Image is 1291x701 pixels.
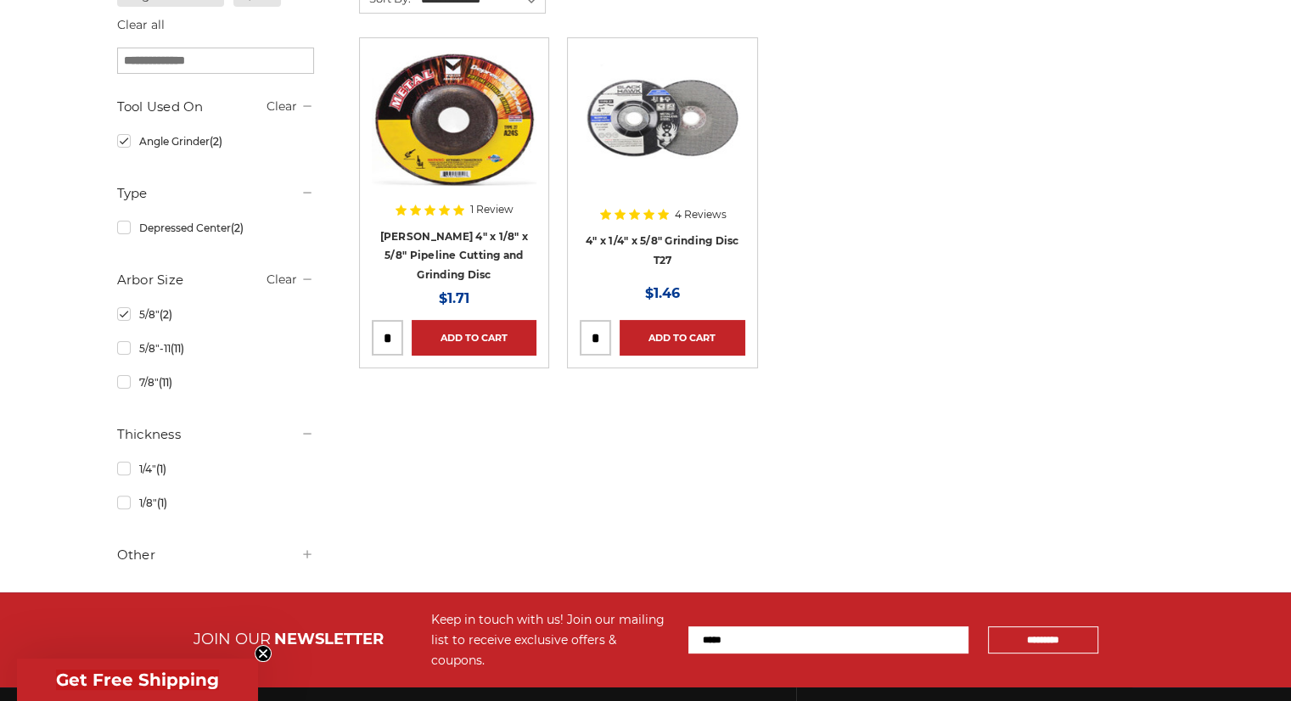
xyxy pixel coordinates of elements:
a: 5/8"-11 [117,334,314,363]
span: Get Free Shipping [56,670,219,690]
a: 1/8" [117,488,314,518]
h5: Tool Used On [117,97,314,117]
span: $1.46 [645,285,680,301]
a: Angle Grinder [117,126,314,156]
h5: Type [117,183,314,204]
span: NEWSLETTER [274,630,384,648]
a: 7/8" [117,367,314,397]
a: Mercer 4" x 1/8" x 5/8 Cutting and Light Grinding Wheel [372,50,536,267]
img: Mercer 4" x 1/8" x 5/8 Cutting and Light Grinding Wheel [372,50,536,186]
h5: Arbor Size [117,270,314,290]
img: 4 inch BHA grinding wheels [580,50,744,186]
a: [PERSON_NAME] 4" x 1/8" x 5/8" Pipeline Cutting and Grinding Disc [380,230,528,281]
button: Close teaser [255,645,272,662]
h5: Thickness [117,424,314,445]
a: Clear [267,272,297,287]
span: (2) [230,222,243,234]
span: (1) [156,496,166,509]
a: 4 inch BHA grinding wheels [580,50,744,267]
a: Clear [267,98,297,114]
a: Add to Cart [620,320,744,356]
h5: Other [117,545,314,565]
span: (11) [170,342,183,355]
a: Clear all [117,17,165,32]
span: (2) [209,135,222,148]
a: Depressed Center [117,213,314,243]
a: Add to Cart [412,320,536,356]
span: (11) [158,376,171,389]
span: (1) [155,463,166,475]
span: $1.71 [439,290,469,306]
a: 1/4" [117,454,314,484]
span: (2) [159,308,171,321]
div: Get Free ShippingClose teaser [17,659,258,701]
span: JOIN OUR [194,630,271,648]
div: Keep in touch with us! Join our mailing list to receive exclusive offers & coupons. [431,609,671,670]
a: 5/8" [117,300,314,329]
